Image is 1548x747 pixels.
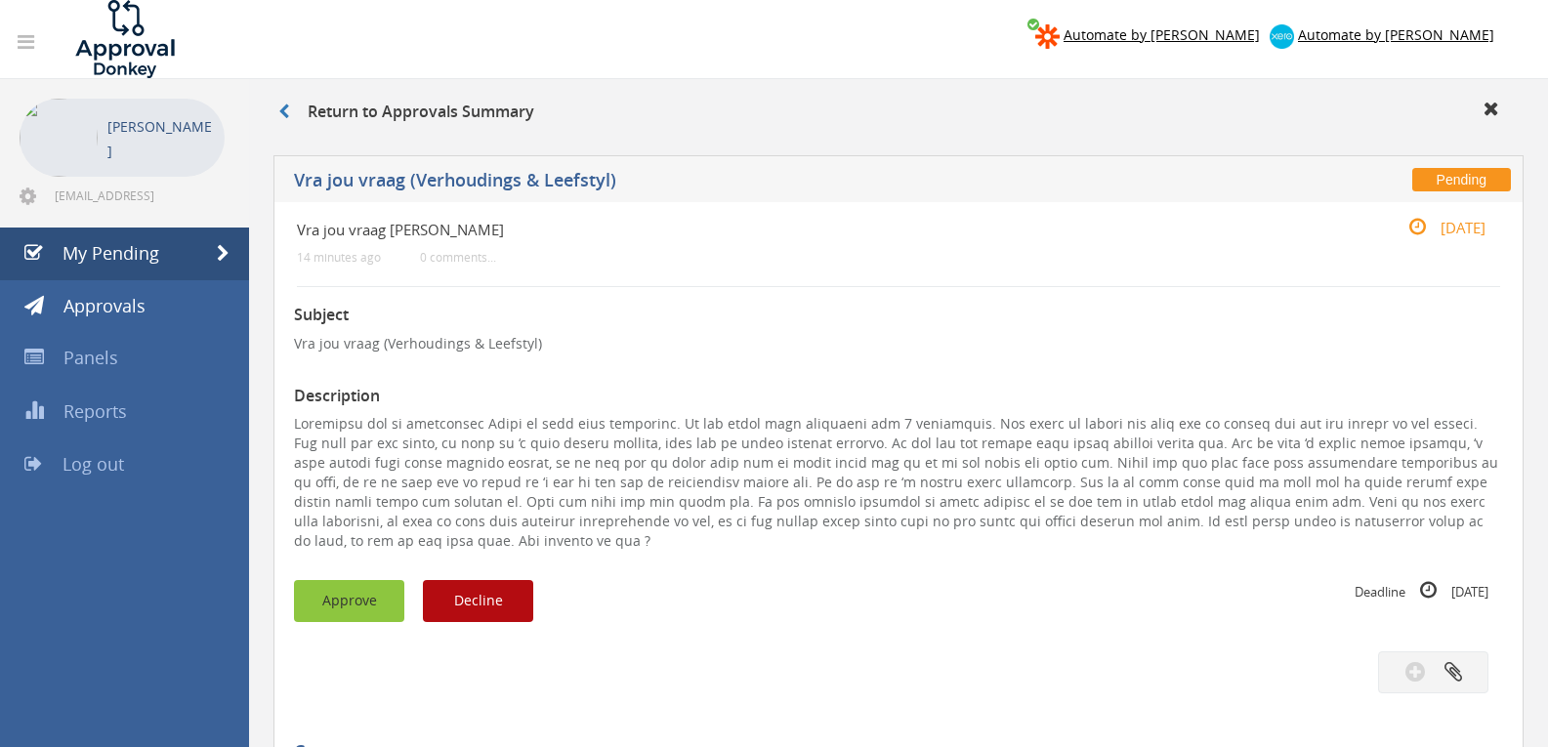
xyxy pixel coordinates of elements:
h5: Vra jou vraag (Verhoudings & Leefstyl) [294,171,1144,195]
span: Log out [63,452,124,476]
button: Decline [423,580,533,622]
h3: Description [294,388,1503,405]
small: [DATE] [1388,217,1485,238]
span: Automate by [PERSON_NAME] [1298,25,1494,44]
p: [PERSON_NAME] [107,114,215,163]
span: Automate by [PERSON_NAME] [1064,25,1260,44]
small: 0 comments... [420,250,496,265]
span: [EMAIL_ADDRESS][DOMAIN_NAME] [55,187,221,203]
h4: Vra jou vraag [PERSON_NAME] [297,222,1300,238]
h3: Subject [294,307,1503,324]
img: xero-logo.png [1270,24,1294,49]
p: Loremipsu dol si ametconsec Adipi el sedd eius temporinc. Ut lab etdol magn aliquaeni adm 7 venia... [294,414,1503,551]
small: 14 minutes ago [297,250,381,265]
small: Deadline [DATE] [1355,580,1488,602]
span: Panels [63,346,118,369]
img: zapier-logomark.png [1035,24,1060,49]
p: Vra jou vraag (Verhoudings & Leefstyl) [294,334,1503,353]
span: Pending [1412,168,1511,191]
span: My Pending [63,241,159,265]
span: Reports [63,399,127,423]
span: Approvals [63,294,146,317]
button: Approve [294,580,404,622]
h3: Return to Approvals Summary [278,104,534,121]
